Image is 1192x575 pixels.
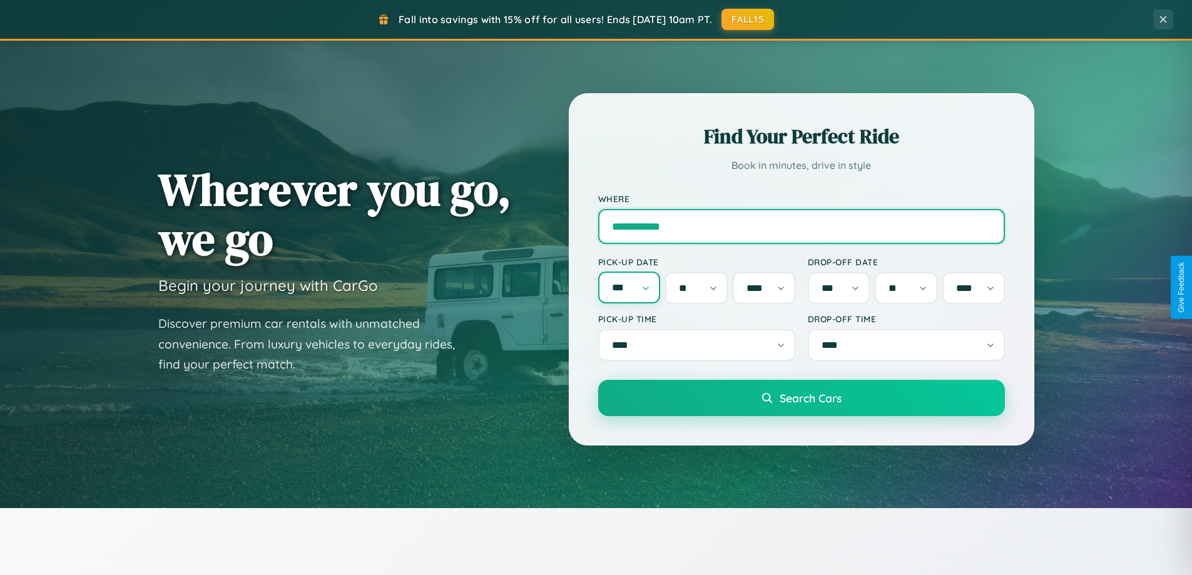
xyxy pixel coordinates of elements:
p: Discover premium car rentals with unmatched convenience. From luxury vehicles to everyday rides, ... [158,313,471,375]
h1: Wherever you go, we go [158,165,511,263]
label: Pick-up Time [598,313,795,324]
label: Where [598,193,1005,204]
label: Drop-off Date [808,257,1005,267]
p: Book in minutes, drive in style [598,156,1005,175]
span: Fall into savings with 15% off for all users! Ends [DATE] 10am PT. [399,13,712,26]
h2: Find Your Perfect Ride [598,123,1005,150]
button: FALL15 [721,9,774,30]
button: Search Cars [598,380,1005,416]
div: Give Feedback [1177,262,1186,313]
label: Pick-up Date [598,257,795,267]
span: Search Cars [780,391,842,405]
h3: Begin your journey with CarGo [158,276,378,295]
label: Drop-off Time [808,313,1005,324]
